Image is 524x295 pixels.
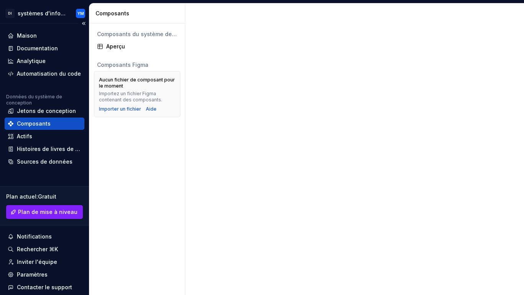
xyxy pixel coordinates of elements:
[8,12,12,15] font: DI
[78,18,89,29] button: Réduire la barre latérale
[17,259,57,265] font: Inviter l'équipe
[18,10,81,17] font: systèmes d'information
[5,130,84,143] a: Actifs
[99,106,141,112] button: Importer un fichier
[6,94,62,106] font: Données du système de conception
[5,256,84,268] a: Inviter l'équipe
[5,30,84,42] a: Maison
[17,70,81,77] font: Automatisation du code
[97,31,177,45] font: Composants du système de conception
[5,243,84,255] button: Rechercher ⌘K
[5,268,84,281] a: Paramètres
[17,158,73,165] font: Sources de données
[17,246,58,252] font: Rechercher ⌘K
[5,281,84,293] button: Contacter le support
[2,5,87,22] button: DIsystèmes d'informationYM
[77,11,84,16] font: YM
[17,284,72,290] font: Contacter le support
[97,61,148,68] font: Composants Figma
[6,205,83,219] a: Plan de mise à niveau
[99,91,162,103] font: Importez un fichier Figma contenant des composants.
[6,193,36,200] font: Plan actuel
[36,193,38,200] font: :
[146,106,157,112] a: Aide
[17,58,46,64] font: Analytique
[17,271,48,278] font: Paramètres
[99,77,175,89] font: Aucun fichier de composant pour le moment
[17,146,94,152] font: Histoires de livres de contes
[5,143,84,155] a: Histoires de livres de contes
[18,209,77,215] font: Plan de mise à niveau
[17,108,76,114] font: Jetons de conception
[17,233,52,240] font: Notifications
[96,10,129,17] font: Composants
[17,133,32,139] font: Actifs
[17,32,37,39] font: Maison
[5,156,84,168] a: Sources de données
[17,120,51,127] font: Composants
[5,118,84,130] a: Composants
[5,105,84,117] a: Jetons de conception
[5,55,84,67] a: Analytique
[5,68,84,80] a: Automatisation du code
[94,40,180,53] a: Aperçu
[106,43,125,50] font: Aperçu
[38,193,56,200] font: Gratuit
[17,45,58,51] font: Documentation
[5,42,84,55] a: Documentation
[5,230,84,243] button: Notifications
